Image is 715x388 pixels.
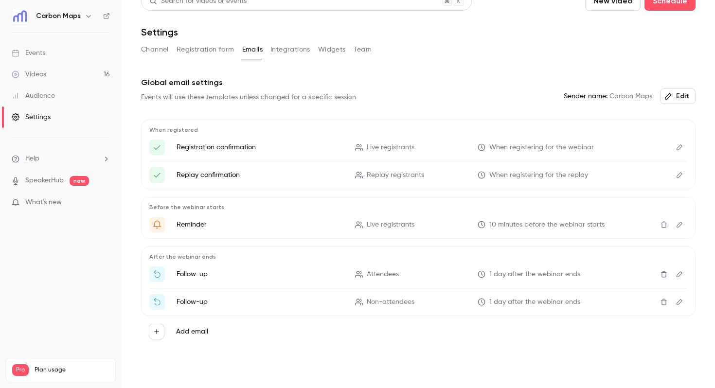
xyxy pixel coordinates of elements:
[672,140,687,155] button: Edit
[149,167,687,183] li: Votre lien d'accès au {{ event_name }}
[141,42,169,57] button: Channel
[149,203,687,211] p: Before the webinar starts
[489,170,588,180] span: When registering for the replay
[564,91,652,102] span: Carbon Maps
[149,253,687,261] p: After the webinar ends
[149,294,687,310] li: Visionnez l'enregistrement du {{ event_name }}
[12,48,45,58] div: Events
[318,42,346,57] button: Widgets
[12,112,51,122] div: Settings
[149,266,687,282] li: Merci d'avoir participé au {{ event_name }}
[367,269,399,280] span: Attendees
[177,220,343,229] p: Reminder
[367,297,414,307] span: Non-attendees
[12,91,55,101] div: Audience
[12,364,29,376] span: Pro
[656,217,672,232] button: Delete
[98,198,110,207] iframe: Noticeable Trigger
[270,42,310,57] button: Integrations
[25,176,64,186] a: SpeakerHub
[489,269,580,280] span: 1 day after the webinar ends
[141,77,696,88] p: Global email settings
[242,42,263,57] button: Emails
[177,42,234,57] button: Registration form
[367,170,424,180] span: Replay registrants
[564,93,608,100] em: Sender name:
[36,11,81,21] h6: Carbon Maps
[672,266,687,282] button: Edit
[70,176,89,186] span: new
[25,154,39,164] span: Help
[25,197,62,208] span: What's new
[354,42,372,57] button: Team
[177,170,343,180] p: Replay confirmation
[149,126,687,134] p: When registered
[35,366,109,374] span: Plan usage
[367,220,414,230] span: Live registrants
[672,217,687,232] button: Edit
[672,294,687,310] button: Edit
[660,88,696,104] button: Edit
[12,8,28,24] img: Carbon Maps
[489,297,580,307] span: 1 day after the webinar ends
[177,297,343,307] p: Follow-up
[489,220,605,230] span: 10 minutes before the webinar starts
[177,269,343,279] p: Follow-up
[672,167,687,183] button: Edit
[656,294,672,310] button: Delete
[149,140,687,155] li: Votre lien d'accès au {{ event_name }}
[176,327,208,336] label: Add email
[12,154,110,164] li: help-dropdown-opener
[141,26,178,38] h1: Settings
[177,142,343,152] p: Registration confirmation
[12,70,46,79] div: Videos
[141,92,356,102] div: Events will use these templates unless changed for a specific session
[367,142,414,153] span: Live registrants
[149,217,687,232] li: {{ event_name }} - Démarrage dans 10 minutes !
[489,142,594,153] span: When registering for the webinar
[656,266,672,282] button: Delete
